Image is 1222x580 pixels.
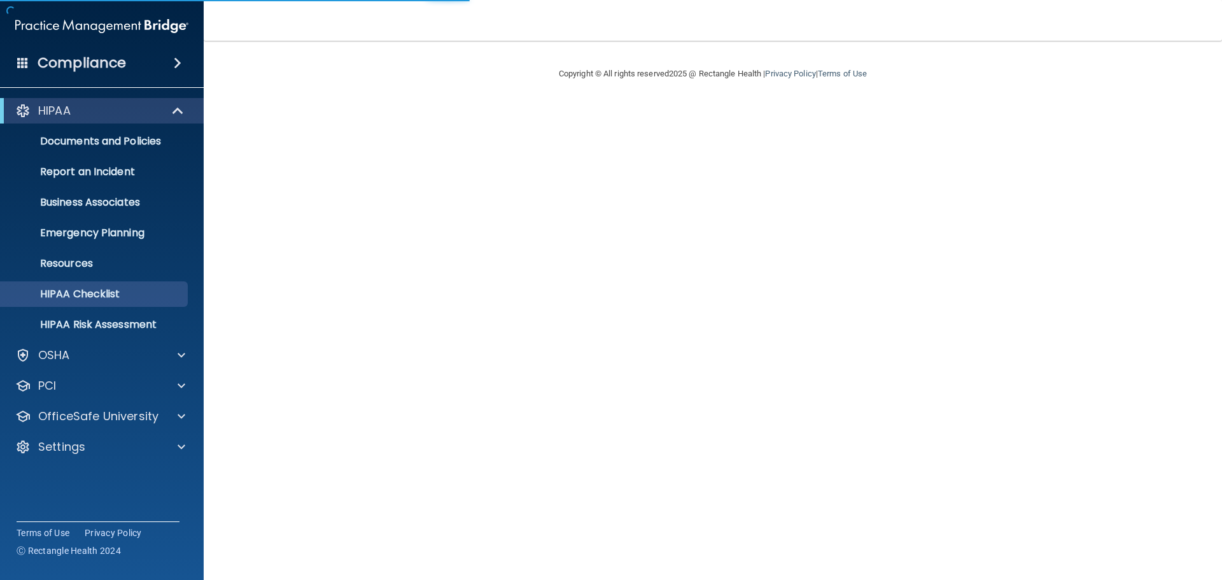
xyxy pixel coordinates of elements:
[38,439,85,455] p: Settings
[15,378,185,393] a: PCI
[38,103,71,118] p: HIPAA
[818,69,867,78] a: Terms of Use
[38,348,70,363] p: OSHA
[8,257,182,270] p: Resources
[8,318,182,331] p: HIPAA Risk Assessment
[15,348,185,363] a: OSHA
[15,439,185,455] a: Settings
[15,103,185,118] a: HIPAA
[38,378,56,393] p: PCI
[8,166,182,178] p: Report an Incident
[8,135,182,148] p: Documents and Policies
[38,54,126,72] h4: Compliance
[15,13,188,39] img: PMB logo
[8,227,182,239] p: Emergency Planning
[765,69,815,78] a: Privacy Policy
[8,196,182,209] p: Business Associates
[17,527,69,539] a: Terms of Use
[38,409,158,424] p: OfficeSafe University
[8,288,182,301] p: HIPAA Checklist
[17,544,121,557] span: Ⓒ Rectangle Health 2024
[15,409,185,424] a: OfficeSafe University
[481,53,945,94] div: Copyright © All rights reserved 2025 @ Rectangle Health | |
[85,527,142,539] a: Privacy Policy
